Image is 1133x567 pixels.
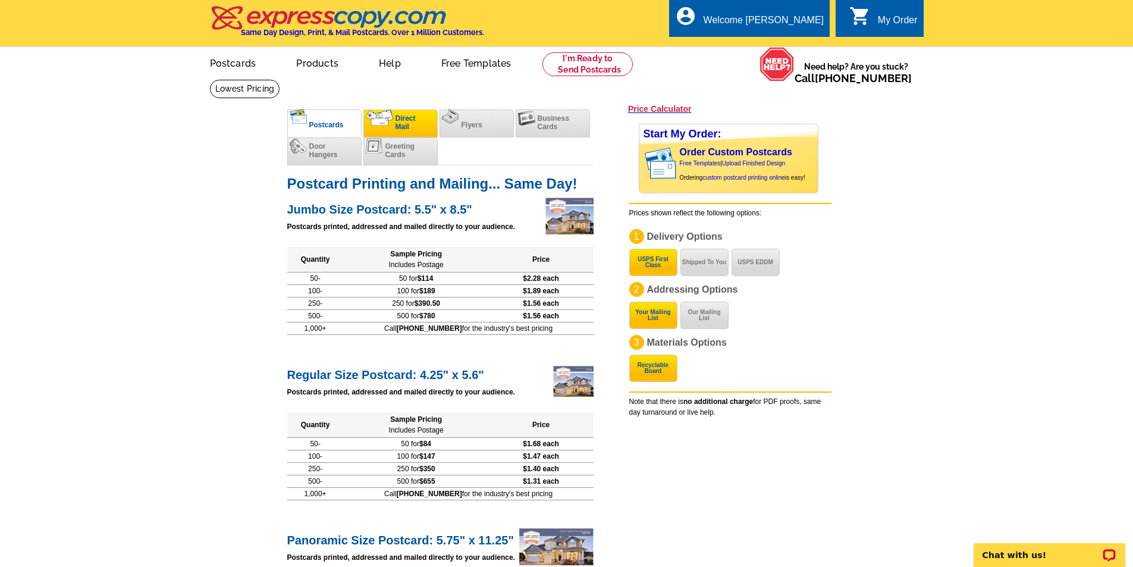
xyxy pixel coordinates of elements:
button: Shipped To You [680,249,729,276]
i: shopping_cart [849,5,871,27]
th: Price [489,247,594,272]
h1: Postcard Printing and Mailing... Same Day! [287,177,594,190]
span: $147 [419,452,435,461]
iframe: LiveChat chat widget [966,530,1133,567]
td: 250 for [344,297,489,309]
td: 250 for [344,462,489,475]
td: 250- [287,297,344,309]
span: | Ordering is easy! [680,160,805,181]
span: Need help? Are you stuck? [795,61,918,84]
a: Upload Finished Design [722,160,785,167]
div: My Order [878,15,918,32]
div: 2 [629,282,644,297]
td: 50 for [344,272,489,284]
td: 500 for [344,475,489,487]
td: 500 for [344,309,489,322]
span: $114 [418,274,434,283]
a: Same Day Design, Print, & Mail Postcards. Over 1 Million Customers. [210,14,484,37]
div: Note that there is for PDF proofs, same day turnaround or live help. [629,391,831,418]
td: 100- [287,284,344,297]
img: doorhangers.png [290,139,307,154]
a: [PHONE_NUMBER] [815,72,912,84]
strong: Postcards printed, addressed and mailed directly to your audience. [287,553,515,562]
td: Call for the industry's best pricing [344,322,594,334]
span: Includes Postage [389,426,444,434]
span: Business Cards [538,114,569,131]
td: 100 for [344,450,489,462]
td: 500- [287,475,344,487]
span: $84 [419,440,431,448]
th: Quantity [287,412,344,438]
span: $1.31 each [523,477,559,485]
td: 50 for [344,437,489,450]
span: Call [795,72,912,84]
a: shopping_cart My Order [849,13,918,28]
strong: Postcards printed, addressed and mailed directly to your audience. [287,223,515,231]
a: Free Templates [422,48,531,76]
img: flyers.png [442,109,459,124]
b: no additional charge [683,397,753,406]
span: $2.28 each [523,274,559,283]
button: Recyclable Board [629,355,677,382]
td: 100- [287,450,344,462]
button: USPS EDDM [732,249,780,276]
i: account_circle [675,5,696,27]
span: $189 [419,287,435,295]
span: $1.89 each [523,287,559,295]
img: background image for postcard [639,144,649,183]
a: Postcards [191,48,275,76]
span: $390.50 [415,299,440,308]
h4: Same Day Design, Print, & Mail Postcards. Over 1 Million Customers. [241,28,484,37]
td: 1,000+ [287,487,344,500]
b: [PHONE_NUMBER] [397,490,462,498]
span: $1.40 each [523,465,559,473]
td: Call for the industry's best pricing [344,487,594,500]
span: $655 [419,477,435,485]
a: Order Custom Postcards [680,147,792,157]
span: $1.47 each [523,452,559,461]
span: Delivery Options [647,231,723,242]
img: post card showing stamp and address area [642,144,685,183]
span: $350 [419,465,435,473]
b: [PHONE_NUMBER] [397,324,462,333]
a: Free Templates [680,160,721,167]
span: Door Hangers [309,142,338,159]
img: greetingcards.png [366,139,383,154]
a: custom postcard printing online [702,174,784,181]
div: 1 [629,229,644,244]
button: Our Mailing List [680,302,729,329]
a: Price Calculator [628,104,692,114]
td: 100 for [344,284,489,297]
img: businesscards.png [518,111,535,126]
span: $780 [419,312,435,320]
span: Prices shown reflect the following options: [629,209,762,217]
img: postcards_c.png [290,109,307,124]
span: $1.56 each [523,312,559,320]
th: Sample Pricing [344,247,489,272]
div: 3 [629,335,644,350]
td: 250- [287,462,344,475]
td: 50- [287,437,344,450]
span: Postcards [309,121,344,129]
img: help [759,47,795,82]
a: Products [277,48,357,76]
h2: Jumbo Size Postcard: 5.5" x 8.5" [287,199,594,217]
h2: Panoramic Size Postcard: 5.75" x 11.25" [287,530,594,547]
strong: Postcards printed, addressed and mailed directly to your audience. [287,388,515,396]
button: Your Mailing List [629,302,677,329]
td: 50- [287,272,344,284]
span: Addressing Options [647,284,738,295]
th: Price [489,412,594,438]
div: Welcome [PERSON_NAME] [704,15,824,32]
span: Includes Postage [389,261,444,269]
span: $1.56 each [523,299,559,308]
td: 1,000+ [287,322,344,334]
h2: Regular Size Postcard: 4.25" x 5.6" [287,365,594,382]
img: directmail.png [366,109,393,126]
span: $1.68 each [523,440,559,448]
div: Start My Order: [639,124,818,144]
th: Sample Pricing [344,412,489,438]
